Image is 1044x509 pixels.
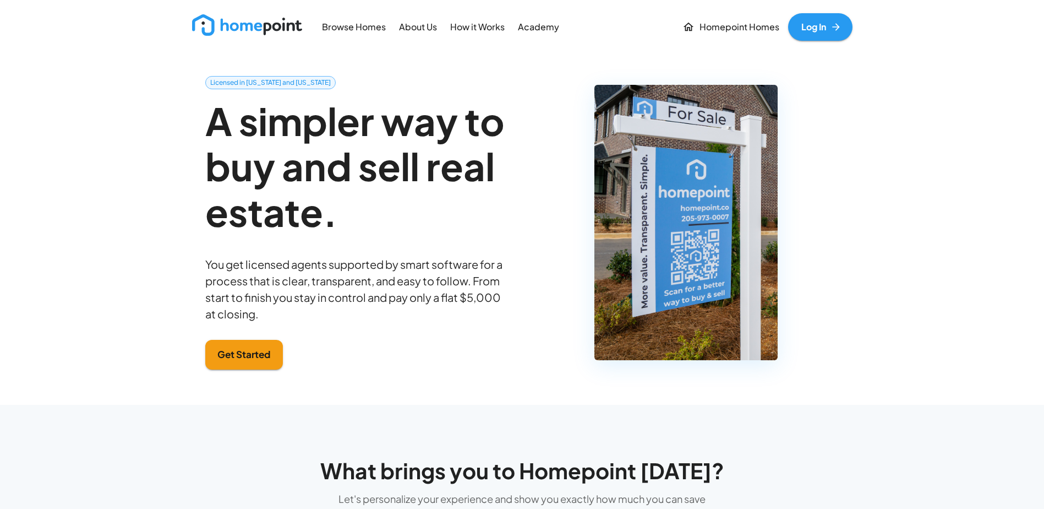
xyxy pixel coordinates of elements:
p: About Us [399,21,437,34]
p: Homepoint Homes [699,21,779,34]
button: Get Started [205,340,283,370]
a: Academy [513,14,564,39]
h2: A simpler way to buy and sell real estate. [205,98,511,234]
img: new_logo_light.png [192,14,302,36]
h4: What brings you to Homepoint [DATE]? [223,458,822,484]
img: Homepoint For Sale Sign [594,85,778,360]
p: Let's personalize your experience and show you exactly how much you can save [223,491,822,506]
p: How it Works [450,21,505,34]
a: Homepoint Homes [678,13,784,41]
a: Browse Homes [318,14,390,39]
p: Browse Homes [322,21,386,34]
a: Log In [788,13,852,41]
a: How it Works [446,14,509,39]
p: Academy [518,21,559,34]
a: About Us [395,14,441,39]
span: Licensed in [US_STATE] and [US_STATE] [206,78,335,88]
p: You get licensed agents supported by smart software for a process that is clear, transparent, and... [205,256,511,322]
